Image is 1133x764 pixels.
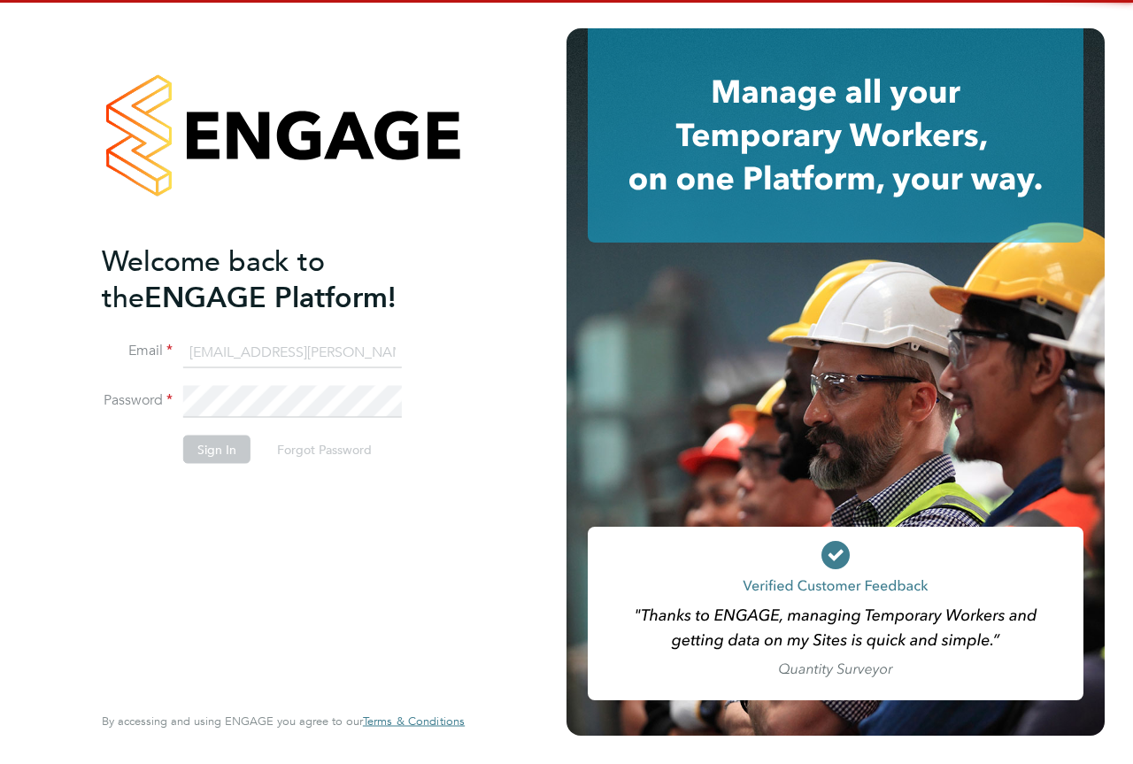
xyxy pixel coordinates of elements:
a: Terms & Conditions [363,714,465,729]
span: Terms & Conditions [363,714,465,729]
input: Enter your work email... [183,336,402,368]
h2: ENGAGE Platform! [102,243,447,315]
label: Password [102,391,173,410]
span: Welcome back to the [102,243,325,314]
label: Email [102,342,173,360]
button: Forgot Password [263,436,386,464]
button: Sign In [183,436,250,464]
span: By accessing and using ENGAGE you agree to our [102,714,465,729]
